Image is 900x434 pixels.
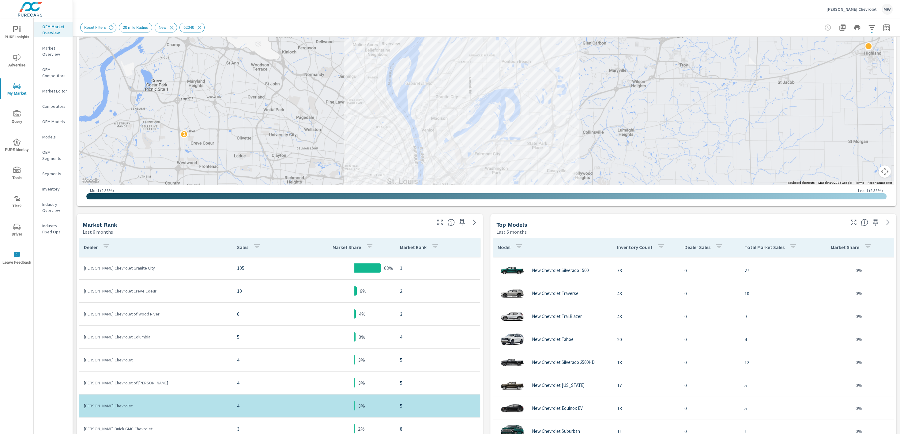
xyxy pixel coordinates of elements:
[237,310,309,318] p: 6
[84,288,227,294] p: [PERSON_NAME] Chevrolet Creve Coeur
[34,221,73,236] div: Industry Fixed Ops
[84,403,227,409] p: [PERSON_NAME] Chevrolet
[400,356,475,364] p: 5
[34,148,73,163] div: OEM Segments
[34,132,73,142] div: Models
[532,428,580,434] p: New Chevrolet Suburban
[42,45,68,57] p: Market Overview
[744,290,809,297] p: 10
[498,244,510,250] p: Model
[80,23,116,32] div: Reset Filters
[34,200,73,215] div: Industry Overview
[617,267,675,274] p: 73
[871,217,880,227] span: Save this to your personalized report
[237,402,309,409] p: 4
[532,291,578,296] p: New Chevrolet Traverse
[83,221,117,228] h5: Market Rank
[856,336,862,343] p: 0%
[42,171,68,177] p: Segments
[532,406,583,411] p: New Chevrolet Equinox EV
[155,23,177,32] div: New
[496,221,527,228] h5: Top Models
[617,313,675,320] p: 43
[744,405,809,412] p: 5
[42,201,68,213] p: Industry Overview
[2,251,32,266] span: Leave Feedback
[2,167,32,182] span: Tools
[684,244,710,250] p: Dealer Sales
[359,333,365,341] p: 3%
[180,25,198,30] span: 62040
[34,102,73,111] div: Competitors
[457,217,467,227] span: Save this to your personalized report
[866,21,878,34] button: Apply Filters
[684,336,735,343] p: 0
[81,177,101,185] a: Open this area in Google Maps (opens a new window)
[496,228,527,236] p: Last 6 months
[90,188,114,193] p: Most ( 2.58% )
[500,330,525,349] img: glamour
[237,333,309,341] p: 5
[879,165,891,178] button: Map camera controls
[882,4,893,15] div: MW
[384,264,393,272] p: 68%
[34,65,73,80] div: OEM Competitors
[34,43,73,59] div: Market Overview
[532,360,595,365] p: New Chevrolet Silverado 2500HD
[119,25,152,30] span: 20 mile Radius
[500,353,525,372] img: glamour
[2,54,32,69] span: Advertise
[84,311,227,317] p: [PERSON_NAME] Chevrolet of Wood River
[83,228,113,236] p: Last 6 months
[617,244,653,250] p: Inventory Count
[400,244,427,250] p: Market Rank
[358,402,365,409] p: 3%
[2,223,32,238] span: Driver
[831,244,859,250] p: Market Share
[532,337,574,342] p: New Chevrolet Tahoe
[883,217,893,227] a: See more details in report
[183,130,186,138] p: 2
[744,267,809,274] p: 27
[856,290,862,297] p: 0%
[617,382,675,389] p: 17
[360,287,367,295] p: 6%
[400,333,475,341] p: 4
[836,21,849,34] button: "Export Report to PDF"
[744,313,809,320] p: 9
[42,24,68,36] p: OEM Market Overview
[617,405,675,412] p: 13
[42,223,68,235] p: Industry Fixed Ops
[684,290,735,297] p: 0
[744,244,785,250] p: Total Market Sales
[84,380,227,386] p: [PERSON_NAME] Chevrolet of [PERSON_NAME]
[447,219,455,226] span: Market Rank shows you how you rank, in terms of sales, to other dealerships in your market. “Mark...
[435,217,445,227] button: Make Fullscreen
[856,405,862,412] p: 0%
[684,382,735,389] p: 0
[849,217,858,227] button: Make Fullscreen
[469,217,479,227] a: See more details in report
[237,264,309,272] p: 105
[34,169,73,178] div: Segments
[34,117,73,126] div: OEM Models
[34,22,73,37] div: OEM Market Overview
[42,66,68,79] p: OEM Competitors
[818,181,852,184] span: Map data ©2025 Google
[237,425,309,432] p: 3
[532,314,582,319] p: New Chevrolet TrailBlazer
[500,284,525,303] img: glamour
[2,110,32,125] span: Query
[34,86,73,96] div: Market Editor
[617,290,675,297] p: 43
[84,265,227,271] p: [PERSON_NAME] Chevrolet Granite City
[400,425,475,432] p: 8
[237,244,248,250] p: Sales
[400,264,475,272] p: 1
[788,181,815,185] button: Keyboard shortcuts
[42,119,68,125] p: OEM Models
[744,336,809,343] p: 4
[880,21,893,34] button: Select Date Range
[237,287,309,295] p: 10
[2,138,32,153] span: PURE Identity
